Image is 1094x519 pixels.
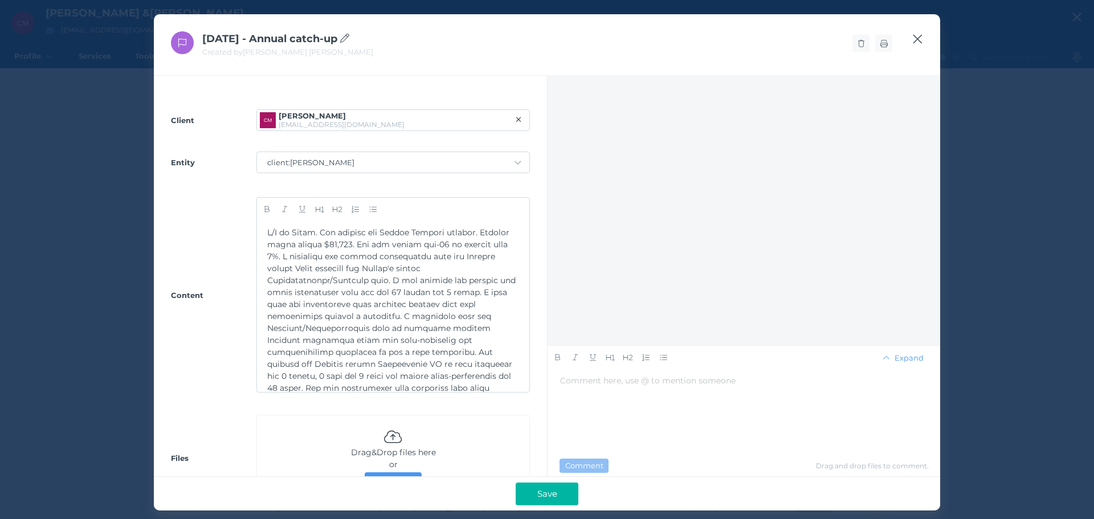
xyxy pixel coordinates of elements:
[365,475,421,484] span: Browse Files
[560,461,608,470] span: Comment
[171,116,256,125] label: Client
[260,112,276,128] div: Carol Madigan
[279,120,405,129] span: carolannemadigan@gmail.com
[892,353,929,362] span: Expand
[351,447,436,457] span: Drag&Drop files here
[875,35,892,52] a: Print note
[816,461,929,470] span: Drag and drop files to comment.
[171,453,256,463] label: Files
[912,31,923,47] button: Close
[365,472,422,487] button: Browse Files
[202,47,373,56] span: Created by [PERSON_NAME] [PERSON_NAME]
[877,352,929,363] button: Expand
[171,291,256,300] label: Content
[560,459,609,473] button: Comment
[202,32,349,45] span: [DATE] - Annual catch-up
[171,158,256,167] label: Entity
[547,75,940,476] div: :
[264,117,272,123] span: CM
[389,459,398,469] span: or
[279,111,346,120] span: Carol Madigan
[516,115,522,125] span: Remove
